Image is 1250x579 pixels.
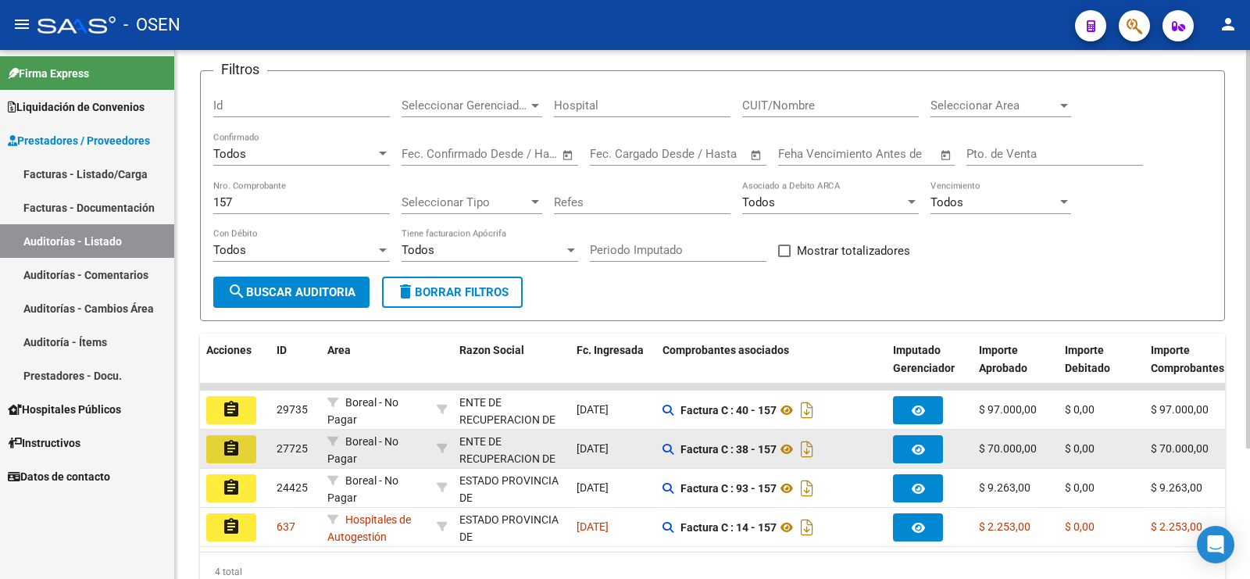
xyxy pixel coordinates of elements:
[8,434,80,452] span: Instructivos
[459,394,564,518] div: ENTE DE RECUPERACION DE FONDOS PARA EL FORTALECIMIENTO DEL SISTEMA DE SALUD DE MENDOZA (REFORSAL)...
[680,482,777,495] strong: Factura C : 93 - 157
[402,195,528,209] span: Seleccionar Tipo
[453,334,570,402] datatable-header-cell: Razon Social
[327,513,411,544] span: Hospitales de Autogestión
[213,243,246,257] span: Todos
[277,344,287,356] span: ID
[277,442,308,455] span: 27725
[277,481,308,494] span: 24425
[382,277,523,308] button: Borrar Filtros
[8,468,110,485] span: Datos de contacto
[123,8,180,42] span: - OSEN
[577,442,609,455] span: [DATE]
[1065,442,1095,455] span: $ 0,00
[327,474,398,505] span: Boreal - No Pagar
[680,521,777,534] strong: Factura C : 14 - 157
[893,344,955,374] span: Imputado Gerenciador
[797,398,817,423] i: Descargar documento
[227,282,246,301] mat-icon: search
[8,65,89,82] span: Firma Express
[680,404,777,416] strong: Factura C : 40 - 157
[8,98,145,116] span: Liquidación de Convenios
[277,403,308,416] span: 29735
[327,396,398,427] span: Boreal - No Pagar
[577,520,609,533] span: [DATE]
[979,344,1027,374] span: Importe Aprobado
[213,147,246,161] span: Todos
[222,478,241,497] mat-icon: assignment
[656,334,887,402] datatable-header-cell: Comprobantes asociados
[1151,403,1209,416] span: $ 97.000,00
[559,146,577,164] button: Open calendar
[577,344,644,356] span: Fc. Ingresada
[459,472,564,505] div: - 30673377544
[797,515,817,540] i: Descargar documento
[213,277,370,308] button: Buscar Auditoria
[1065,481,1095,494] span: $ 0,00
[937,146,955,164] button: Open calendar
[979,481,1030,494] span: $ 9.263,00
[321,334,430,402] datatable-header-cell: Area
[459,433,564,557] div: ENTE DE RECUPERACION DE FONDOS PARA EL FORTALECIMIENTO DEL SISTEMA DE SALUD DE MENDOZA (REFORSAL)...
[979,442,1037,455] span: $ 70.000,00
[1065,520,1095,533] span: $ 0,00
[930,98,1057,113] span: Seleccionar Area
[1065,403,1095,416] span: $ 0,00
[979,403,1037,416] span: $ 97.000,00
[887,334,973,402] datatable-header-cell: Imputado Gerenciador
[466,147,542,161] input: End date
[1197,526,1234,563] div: Open Intercom Messenger
[8,132,150,149] span: Prestadores / Proveedores
[277,520,295,533] span: 637
[459,344,524,356] span: Razon Social
[1151,442,1209,455] span: $ 70.000,00
[577,481,609,494] span: [DATE]
[1059,334,1145,402] datatable-header-cell: Importe Debitado
[396,282,415,301] mat-icon: delete
[327,435,398,466] span: Boreal - No Pagar
[8,401,121,418] span: Hospitales Públicos
[396,285,509,299] span: Borrar Filtros
[459,394,564,427] div: - 30718615700
[402,243,434,257] span: Todos
[270,334,321,402] datatable-header-cell: ID
[797,241,910,260] span: Mostrar totalizadores
[222,400,241,419] mat-icon: assignment
[1151,481,1202,494] span: $ 9.263,00
[742,195,775,209] span: Todos
[590,147,641,161] input: Start date
[570,334,656,402] datatable-header-cell: Fc. Ingresada
[459,511,564,544] div: - 30673377544
[1219,15,1237,34] mat-icon: person
[1151,344,1224,374] span: Importe Comprobantes
[222,517,241,536] mat-icon: assignment
[459,472,565,543] div: ESTADO PROVINCIA DE [GEOGRAPHIC_DATA][PERSON_NAME]
[200,334,270,402] datatable-header-cell: Acciones
[680,443,777,456] strong: Factura C : 38 - 157
[577,403,609,416] span: [DATE]
[979,520,1030,533] span: $ 2.253,00
[222,439,241,458] mat-icon: assignment
[12,15,31,34] mat-icon: menu
[459,433,564,466] div: - 30718615700
[930,195,963,209] span: Todos
[206,344,252,356] span: Acciones
[797,476,817,501] i: Descargar documento
[662,344,789,356] span: Comprobantes asociados
[1151,520,1202,533] span: $ 2.253,00
[327,344,351,356] span: Area
[213,59,267,80] h3: Filtros
[402,98,528,113] span: Seleccionar Gerenciador
[973,334,1059,402] datatable-header-cell: Importe Aprobado
[748,146,766,164] button: Open calendar
[402,147,452,161] input: Start date
[227,285,355,299] span: Buscar Auditoria
[1145,334,1230,402] datatable-header-cell: Importe Comprobantes
[655,147,730,161] input: End date
[1065,344,1110,374] span: Importe Debitado
[797,437,817,462] i: Descargar documento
